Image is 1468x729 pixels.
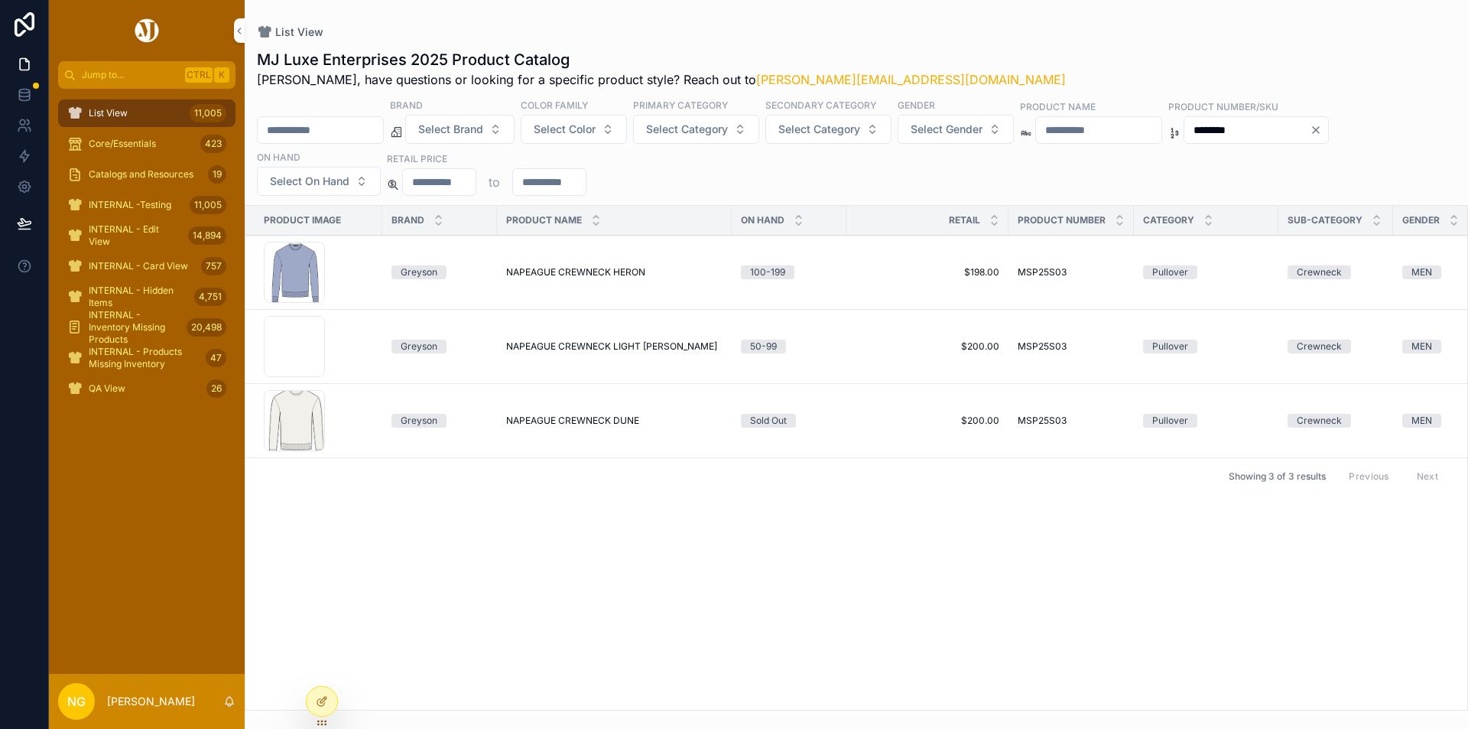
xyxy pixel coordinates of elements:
div: Crewneck [1297,265,1342,279]
button: Jump to...CtrlK [58,61,235,89]
span: K [216,69,228,81]
button: Select Button [898,115,1014,144]
a: Catalogs and Resources19 [58,161,235,188]
p: [PERSON_NAME] [107,694,195,709]
span: NAPEAGUE CREWNECK DUNE [506,415,639,427]
a: Pullover [1143,265,1269,279]
span: NG [67,692,86,711]
span: QA View [89,382,125,395]
a: $200.00 [856,340,999,353]
a: Crewneck [1288,265,1384,279]
span: Gender [1402,214,1440,226]
button: Select Button [765,115,892,144]
span: Select Category [778,122,860,137]
span: INTERNAL - Inventory Missing Products [89,309,180,346]
label: Retail Price [387,151,447,165]
span: Jump to... [82,69,179,81]
a: INTERNAL - Products Missing Inventory47 [58,344,235,372]
span: Product Image [264,214,341,226]
div: 757 [201,257,226,275]
div: 11,005 [190,104,226,122]
label: Product Name [1020,99,1096,113]
div: 20,498 [187,318,226,337]
div: Pullover [1152,340,1188,353]
a: INTERNAL - Hidden Items4,751 [58,283,235,311]
div: 50-99 [750,340,777,353]
a: QA View26 [58,375,235,402]
span: [PERSON_NAME], have questions or looking for a specific product style? Reach out to [257,70,1066,89]
span: Retail [949,214,980,226]
a: INTERNAL - Inventory Missing Products20,498 [58,314,235,341]
span: On Hand [741,214,784,226]
a: INTERNAL - Edit View14,894 [58,222,235,249]
span: INTERNAL - Products Missing Inventory [89,346,200,370]
div: Greyson [401,340,437,353]
a: Pullover [1143,340,1269,353]
a: 100-199 [741,265,837,279]
span: MSP25S03 [1018,415,1067,427]
button: Select Button [521,115,627,144]
span: Sub-Category [1288,214,1362,226]
a: [PERSON_NAME][EMAIL_ADDRESS][DOMAIN_NAME] [756,72,1066,87]
label: Secondary Category [765,98,876,112]
a: MSP25S03 [1018,415,1125,427]
a: INTERNAL - Card View757 [58,252,235,280]
button: Select Button [257,167,381,196]
a: 50-99 [741,340,837,353]
span: Select Brand [418,122,483,137]
div: 11,005 [190,196,226,214]
span: INTERNAL -Testing [89,199,171,211]
label: Brand [390,98,423,112]
span: Core/Essentials [89,138,156,150]
div: 4,751 [194,288,226,306]
label: Color Family [521,98,588,112]
span: NAPEAGUE CREWNECK LIGHT [PERSON_NAME] [506,340,717,353]
div: scrollable content [49,89,245,422]
span: Select Category [646,122,728,137]
div: 100-199 [750,265,785,279]
div: MEN [1411,265,1432,279]
span: Product Number [1018,214,1106,226]
span: List View [89,107,128,119]
a: $200.00 [856,415,999,427]
div: 26 [206,379,226,398]
a: Crewneck [1288,340,1384,353]
a: Core/Essentials423 [58,130,235,158]
label: On Hand [257,150,300,164]
span: INTERNAL - Card View [89,260,188,272]
div: Greyson [401,265,437,279]
label: Product Number/SKU [1168,99,1278,113]
span: List View [275,24,323,40]
h1: MJ Luxe Enterprises 2025 Product Catalog [257,49,1066,70]
div: Sold Out [750,414,787,428]
a: NAPEAGUE CREWNECK LIGHT [PERSON_NAME] [506,340,723,353]
a: Crewneck [1288,414,1384,428]
p: to [489,173,500,191]
div: Pullover [1152,414,1188,428]
span: Select Gender [911,122,982,137]
a: MSP25S03 [1018,266,1125,278]
span: Select Color [534,122,596,137]
a: $198.00 [856,266,999,278]
img: App logo [132,18,161,43]
div: MEN [1411,340,1432,353]
span: Category [1143,214,1194,226]
a: NAPEAGUE CREWNECK DUNE [506,415,723,427]
div: Pullover [1152,265,1188,279]
a: INTERNAL -Testing11,005 [58,191,235,219]
a: Greyson [391,414,488,428]
span: Brand [391,214,424,226]
button: Select Button [405,115,515,144]
a: Sold Out [741,414,837,428]
label: Gender [898,98,935,112]
span: Product Name [506,214,582,226]
a: Greyson [391,340,488,353]
a: NAPEAGUE CREWNECK HERON [506,266,723,278]
div: Greyson [401,414,437,428]
span: Catalogs and Resources [89,168,193,181]
span: NAPEAGUE CREWNECK HERON [506,266,645,278]
a: List View11,005 [58,99,235,127]
label: Primary Category [633,98,728,112]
